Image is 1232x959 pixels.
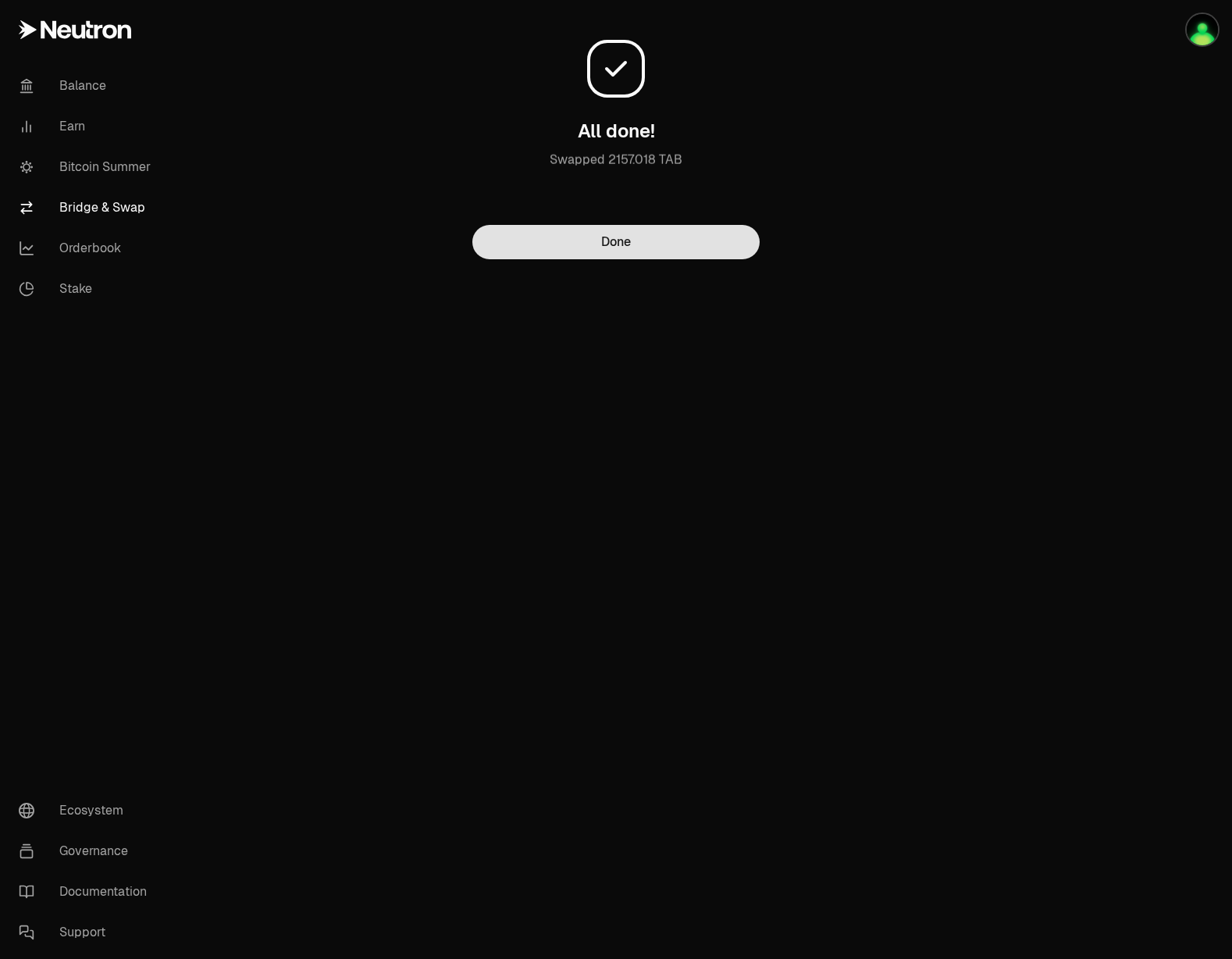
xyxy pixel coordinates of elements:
a: Documentation [6,872,169,912]
a: Balance [6,66,169,106]
a: Orderbook [6,228,169,269]
a: Earn [6,106,169,147]
h3: All done! [578,119,655,144]
a: Ecosystem [6,790,169,831]
a: Bridge & Swap [6,187,169,228]
a: Bitcoin Summer [6,147,169,187]
a: Stake [6,269,169,309]
p: Swapped 2157.018 TAB [472,151,760,188]
a: Support [6,912,169,953]
img: zsky [1187,14,1218,45]
button: Done [472,225,760,259]
a: Governance [6,831,169,872]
